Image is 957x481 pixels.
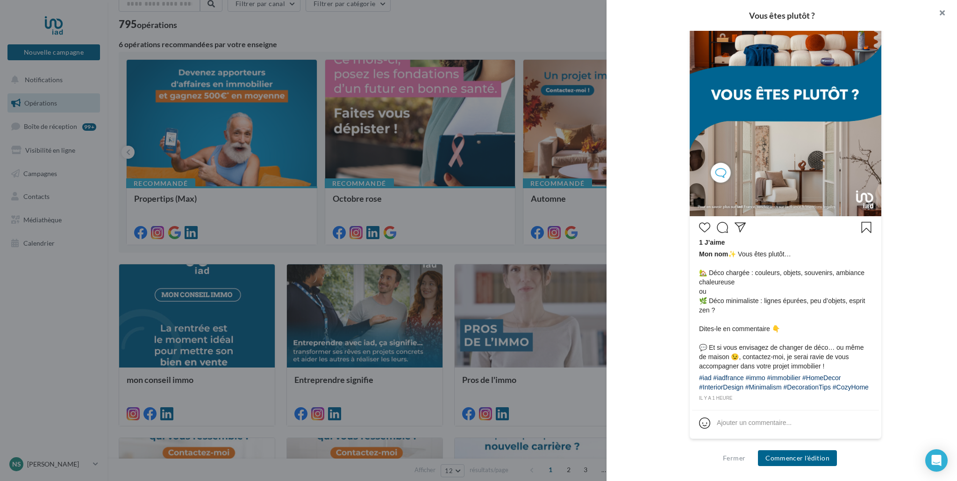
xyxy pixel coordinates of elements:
div: La prévisualisation est non-contractuelle [689,439,882,451]
button: Commencer l'édition [758,450,837,466]
svg: J’aime [699,222,710,233]
svg: Enregistrer [861,222,872,233]
div: 1 J’aime [699,238,872,249]
button: Fermer [719,453,749,464]
svg: Emoji [699,417,710,429]
div: #iad #iadfrance #immo #immobilier #HomeDecor #InteriorDesign #Minimalism #DecorationTips #CozyHome [699,373,872,394]
div: il y a 1 heure [699,394,872,403]
div: Open Intercom Messenger [925,449,948,472]
div: Vous êtes plutôt ? [621,11,942,20]
span: Mon nom [699,250,728,258]
svg: Commenter [717,222,728,233]
div: Ajouter un commentaire... [717,418,792,427]
span: ✨ Vous êtes plutôt… 🏡 Déco chargée : couleurs, objets, souvenirs, ambiance chaleureuse ou 🌿 Déco ... [699,249,872,371]
svg: Partager la publication [735,222,746,233]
